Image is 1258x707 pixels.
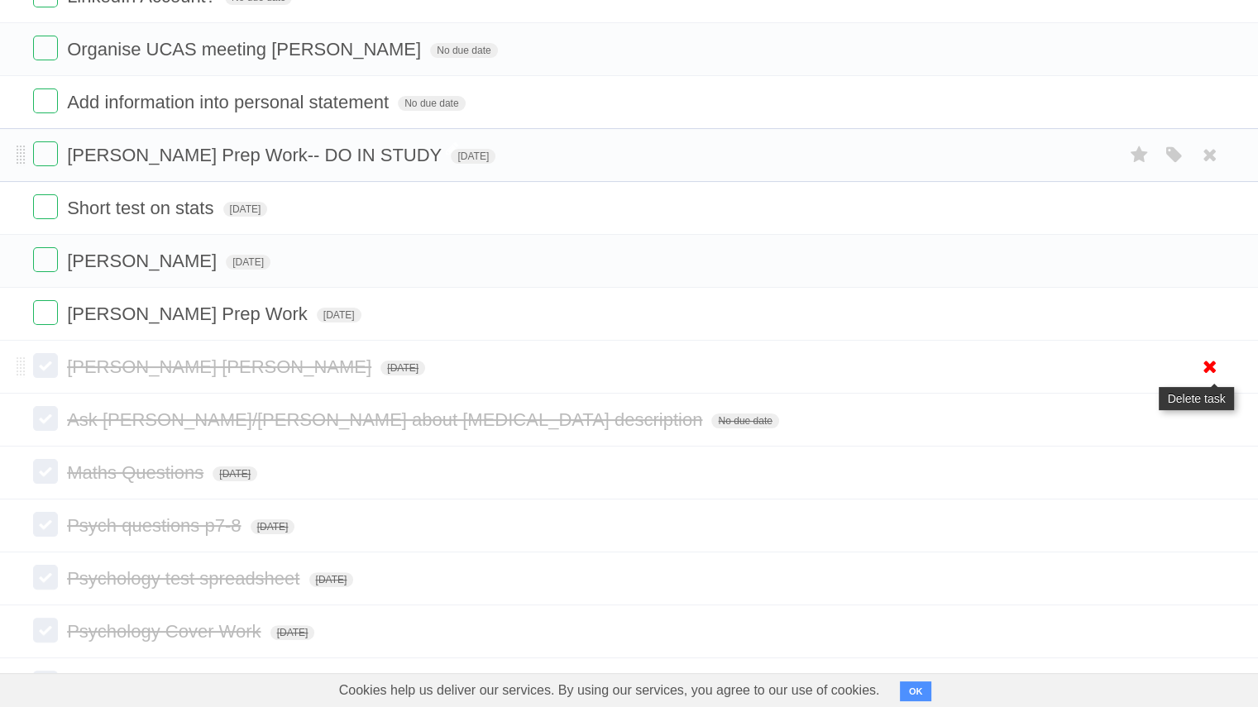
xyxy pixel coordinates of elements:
[33,618,58,643] label: Done
[33,300,58,325] label: Done
[33,565,58,590] label: Done
[67,462,208,483] span: Maths Questions
[33,512,58,537] label: Done
[67,515,245,536] span: Psych questions p7-8
[33,194,58,219] label: Done
[67,303,312,324] span: [PERSON_NAME] Prep Work
[67,39,425,60] span: Organise UCAS meeting [PERSON_NAME]
[33,459,58,484] label: Done
[33,671,58,695] label: Done
[213,466,257,481] span: [DATE]
[270,625,315,640] span: [DATE]
[33,247,58,272] label: Done
[380,361,425,375] span: [DATE]
[430,43,497,58] span: No due date
[323,674,897,707] span: Cookies help us deliver our services. By using our services, you agree to our use of cookies.
[317,308,361,322] span: [DATE]
[67,198,218,218] span: Short test on stats
[67,92,393,112] span: Add information into personal statement
[67,145,446,165] span: [PERSON_NAME] Prep Work-- DO IN STUDY
[67,251,221,271] span: [PERSON_NAME]
[451,149,495,164] span: [DATE]
[67,409,706,430] span: Ask [PERSON_NAME]/[PERSON_NAME] about [MEDICAL_DATA] description
[1124,141,1155,169] label: Star task
[67,568,304,589] span: Psychology test spreadsheet
[711,413,778,428] span: No due date
[67,356,375,377] span: [PERSON_NAME] [PERSON_NAME]
[33,353,58,378] label: Done
[33,88,58,113] label: Done
[398,96,465,111] span: No due date
[33,36,58,60] label: Done
[67,621,265,642] span: Psychology Cover Work
[33,406,58,431] label: Done
[226,255,270,270] span: [DATE]
[251,519,295,534] span: [DATE]
[223,202,268,217] span: [DATE]
[33,141,58,166] label: Done
[900,681,932,701] button: OK
[309,572,354,587] span: [DATE]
